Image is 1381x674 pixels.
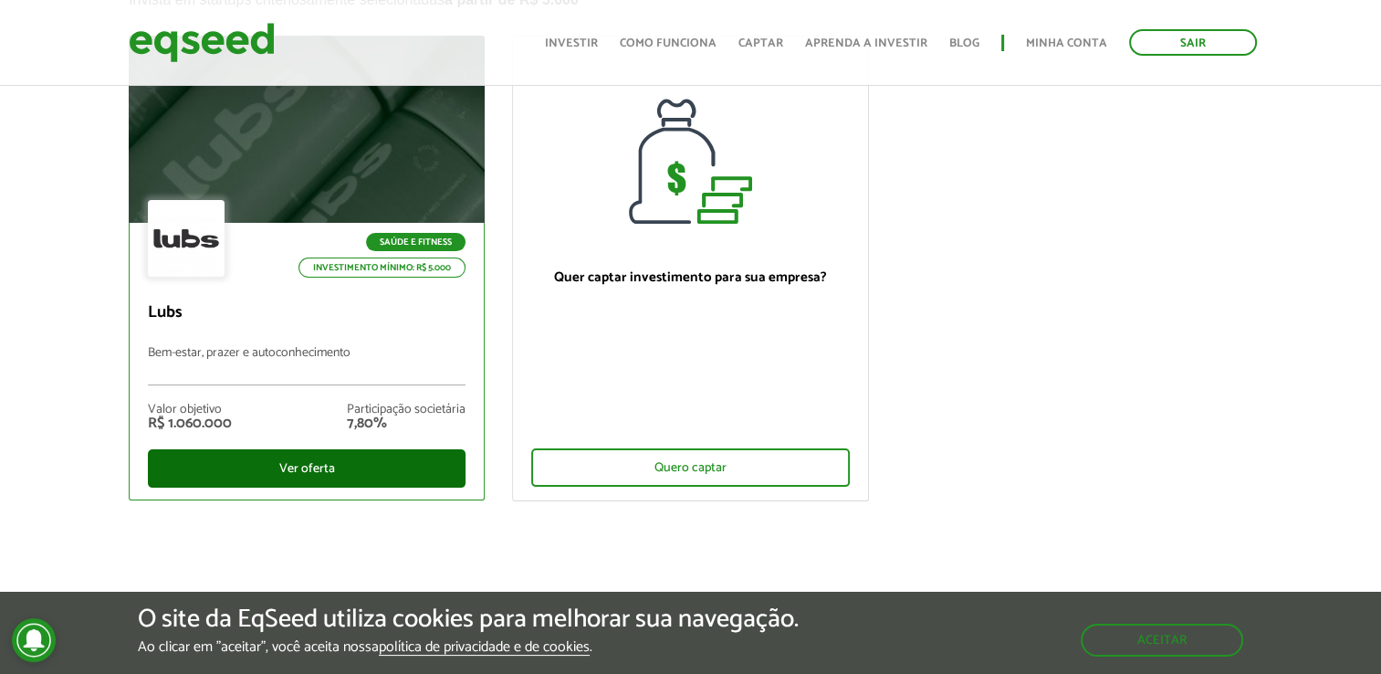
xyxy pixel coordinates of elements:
a: Quer captar investimento para sua empresa? Quero captar [512,36,868,501]
a: política de privacidade e de cookies [379,640,590,656]
p: Bem-estar, prazer e autoconhecimento [148,346,466,385]
p: Quer captar investimento para sua empresa? [531,269,849,286]
div: Ver oferta [148,449,466,488]
div: Quero captar [531,448,849,487]
div: Valor objetivo [148,404,232,416]
button: Aceitar [1081,624,1243,657]
a: Minha conta [1026,37,1107,49]
a: Sair [1129,29,1257,56]
p: Saúde e Fitness [366,233,466,251]
a: Como funciona [620,37,717,49]
p: Ao clicar em "aceitar", você aceita nossa . [138,638,799,656]
div: Participação societária [347,404,466,416]
h5: O site da EqSeed utiliza cookies para melhorar sua navegação. [138,606,799,634]
div: R$ 1.060.000 [148,416,232,431]
p: Lubs [148,303,466,323]
div: 7,80% [347,416,466,431]
img: EqSeed [129,18,275,67]
a: Investir [545,37,598,49]
a: Blog [949,37,979,49]
a: Aprenda a investir [805,37,927,49]
a: Saúde e Fitness Investimento mínimo: R$ 5.000 Lubs Bem-estar, prazer e autoconhecimento Valor obj... [129,36,485,500]
a: Captar [738,37,783,49]
p: Investimento mínimo: R$ 5.000 [298,258,466,278]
